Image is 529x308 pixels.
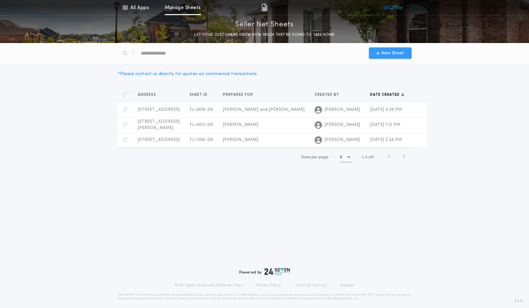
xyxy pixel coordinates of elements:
[370,107,402,112] span: [DATE] 3:39 PM
[369,47,412,59] button: New Sheet
[514,298,523,304] span: 3.8.0
[370,92,404,98] button: Date created
[362,155,363,159] span: 1
[325,122,360,128] span: [PERSON_NAME]
[175,283,242,288] p: © All rights reserved. 24|Seven Fees
[118,71,258,77] div: * Please contact us directly for quotes on commercial transactions.
[223,92,254,97] span: Prepared for
[223,122,258,127] span: [PERSON_NAME]
[256,283,281,288] a: Privacy Policy
[264,268,290,275] img: logo
[315,92,340,97] span: Created by
[239,268,290,275] div: Powered by
[381,50,404,57] span: New Sheet
[325,107,360,113] span: [PERSON_NAME]
[301,155,329,159] span: Rows per page:
[340,152,352,162] button: 5
[265,297,296,300] a: [URL][DOMAIN_NAME]
[370,138,402,142] span: [DATE] 2:34 PM
[190,92,209,97] span: Sheet ID
[138,119,180,130] span: [STREET_ADDRESS][PERSON_NAME]
[325,137,360,143] span: [PERSON_NAME]
[138,92,161,98] button: Address
[190,92,212,98] button: Sheet ID
[190,138,213,142] span: FL-1396-SN
[138,92,157,97] span: Address
[262,4,267,11] img: img
[223,107,305,112] span: [PERSON_NAME] and [PERSON_NAME]
[194,32,335,38] p: LET YOUR CUSTOMERS KNOW HOW MUCH THEY’RE GOING TO TAKE HOME
[315,92,344,98] button: Created by
[138,107,180,112] span: [STREET_ADDRESS]
[340,283,354,288] a: Support
[295,283,327,288] a: Terms of Service
[370,122,400,127] span: [DATE] 7:12 PM
[190,122,213,127] span: FL-1403-SN
[118,293,412,300] p: DISCLAIMER: This estimate is provided for informational purposes only. 24|Seven Fees, a product o...
[340,154,342,160] h1: 5
[223,138,258,142] span: [PERSON_NAME]
[370,92,401,97] span: Date created
[235,20,294,30] p: Seller Net Sheets
[190,107,213,112] span: FL-1408-SN
[383,4,404,11] img: vs-icon
[368,154,374,160] span: of 3
[138,138,180,142] span: [STREET_ADDRESS]
[365,155,367,159] span: 3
